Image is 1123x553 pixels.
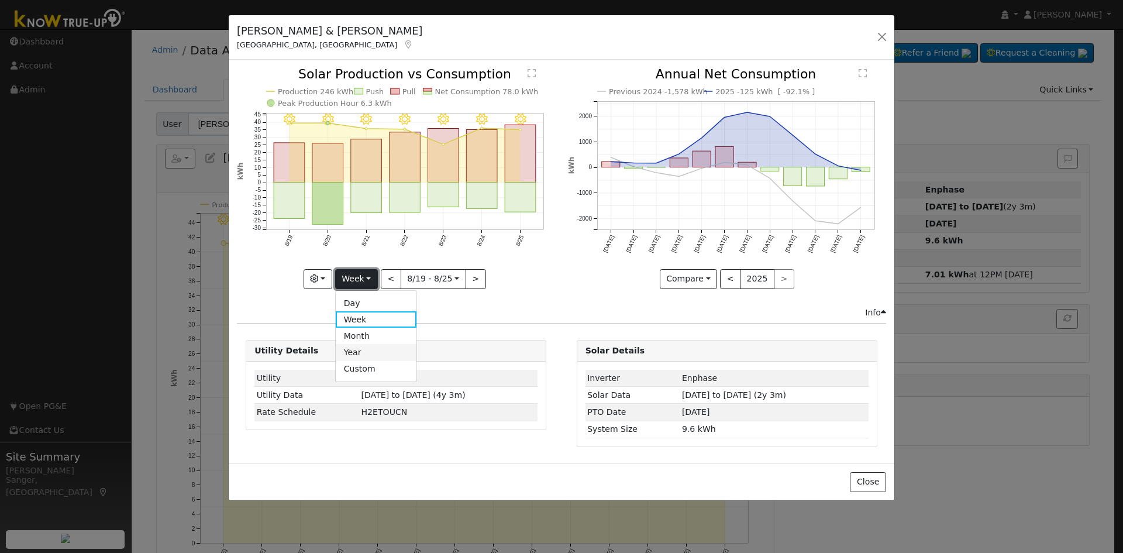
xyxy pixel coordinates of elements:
text: Solar Production vs Consumption [298,67,511,81]
text: -20 [253,209,261,216]
text: -1000 [577,190,592,196]
span: P [361,407,408,417]
text: [DATE] [806,234,819,253]
circle: onclick="" [722,115,726,120]
circle: onclick="" [767,176,772,181]
strong: Utility Details [254,346,318,355]
text: 1000 [578,139,592,145]
text: Pull [402,87,416,96]
i: 8/24 - MostlyClear [476,114,488,125]
text: [DATE] [715,234,729,253]
text: [DATE] [852,234,865,253]
circle: onclick="" [813,152,818,157]
text: 8/20 [322,234,332,248]
button: 8/19 - 8/25 [401,269,466,289]
a: Month [336,328,417,344]
rect: onclick="" [428,129,459,183]
text: 35 [254,127,261,133]
text: [DATE] [624,234,638,253]
button: < [381,269,401,289]
rect: onclick="" [390,183,421,212]
text: 8/19 [283,234,294,248]
span: [GEOGRAPHIC_DATA], [GEOGRAPHIC_DATA] [237,40,397,49]
circle: onclick="" [813,219,818,224]
text: kWh [236,163,244,180]
i: 8/21 - MostlyClear [361,114,373,125]
rect: onclick="" [467,183,498,209]
text: Annual Net Consumption [655,67,816,81]
text: Push [366,87,384,96]
text: 10 [254,164,261,171]
rect: onclick="" [428,183,459,207]
circle: onclick="" [790,133,795,138]
rect: onclick="" [761,167,779,171]
i: 8/25 - Clear [515,114,526,125]
rect: onclick="" [312,183,343,225]
text: 8/25 [515,234,525,248]
text: [DATE] [670,234,683,253]
circle: onclick="" [481,127,483,129]
text: Peak Production Hour 6.3 kWh [278,99,392,108]
span: 9.6 kWh [682,424,716,434]
rect: onclick="" [505,183,536,212]
rect: onclick="" [852,167,870,172]
rect: onclick="" [274,143,305,183]
circle: onclick="" [608,160,613,164]
text: 8/22 [399,234,409,248]
a: Day [336,295,417,311]
text: 25 [254,142,261,148]
text: 2000 [578,114,592,120]
text: kWh [567,157,576,174]
text: [DATE] [761,234,774,253]
span: [DATE] to [DATE] (2y 3m) [682,390,786,400]
circle: onclick="" [631,161,636,166]
circle: onclick="" [677,174,681,179]
circle: onclick="" [859,169,863,173]
strong: Solar Details [585,346,645,355]
text: [DATE] [693,234,706,253]
text: [DATE] [738,234,752,253]
text: [DATE] [647,234,660,253]
text:  [528,68,536,78]
text: 5 [258,172,261,178]
circle: onclick="" [767,114,772,119]
text: 8/24 [476,234,487,248]
td: Solar Data [585,387,680,404]
circle: onclick="" [836,164,840,169]
td: Inverter [585,370,680,387]
text: -30 [253,225,261,231]
rect: onclick="" [738,163,756,167]
div: Info [865,307,886,319]
circle: onclick="" [699,136,704,140]
text: Net Consumption 78.0 kWh [435,87,539,96]
text: 2025 -125 kWh [ -92.1% ] [715,87,815,96]
circle: onclick="" [404,128,406,130]
circle: onclick="" [631,164,636,169]
rect: onclick="" [505,125,536,183]
text: [DATE] [602,234,615,253]
rect: onclick="" [312,143,343,183]
td: Rate Schedule [254,404,359,421]
text: 15 [254,157,261,163]
circle: onclick="" [859,205,863,210]
circle: onclick="" [608,155,613,160]
text: [DATE] [829,234,842,253]
text: 8/21 [360,234,371,248]
text: -10 [253,195,261,201]
text: 8/23 [438,234,448,248]
circle: onclick="" [326,122,329,125]
text: 20 [254,149,261,156]
a: Custom [336,361,417,377]
text: -2000 [577,215,592,222]
circle: onclick="" [836,222,840,226]
text: 40 [254,119,261,126]
rect: onclick="" [390,132,421,183]
rect: onclick="" [670,158,688,167]
rect: onclick="" [351,183,382,213]
circle: onclick="" [677,152,681,157]
circle: onclick="" [442,143,445,146]
circle: onclick="" [365,128,367,130]
rect: onclick="" [467,130,498,183]
td: Utility Data [254,387,359,404]
button: 2025 [740,269,774,289]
